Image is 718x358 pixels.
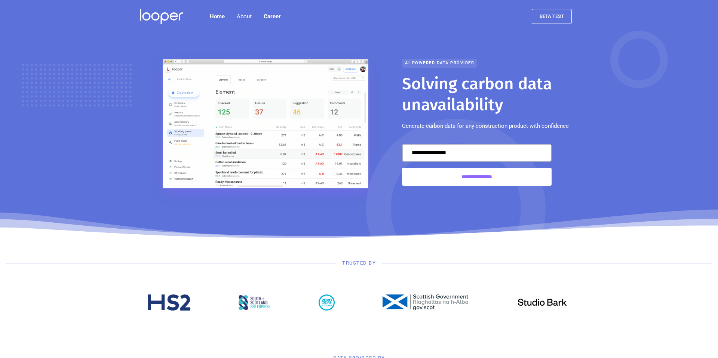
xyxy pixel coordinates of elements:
div: About [237,12,252,21]
div: AI-powered data provider [402,59,477,68]
p: Generate carbon data for any construction product with confidence [402,121,569,130]
a: Home [204,9,231,24]
form: Email Form [402,144,552,186]
a: beta test [532,9,572,24]
div: Trusted by [342,259,376,267]
a: Career [258,9,287,24]
h1: Solving carbon data unavailability [402,74,578,115]
div: About [231,9,258,24]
